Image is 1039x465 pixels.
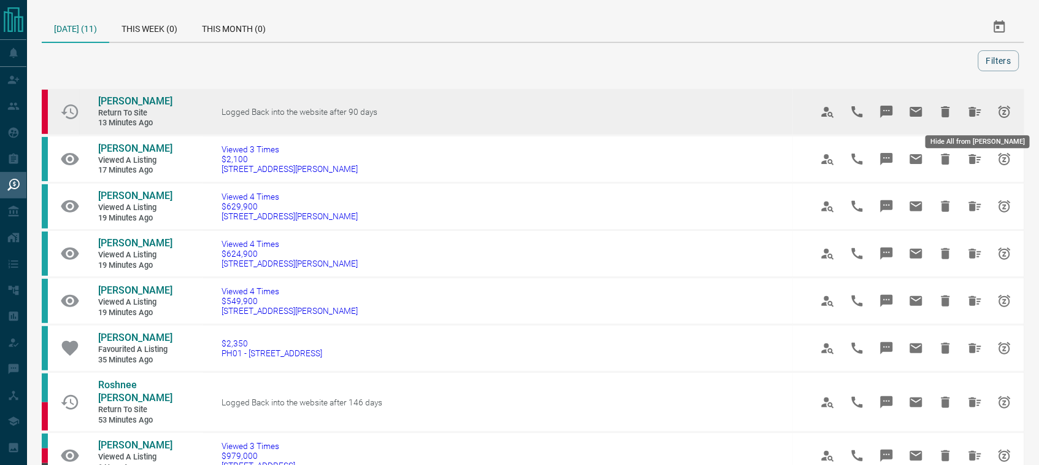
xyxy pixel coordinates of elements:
span: Hide [931,286,960,316]
span: Hide [931,334,960,363]
span: Snooze [990,239,1019,268]
span: Email [902,97,931,127]
span: 19 minutes ago [98,213,172,224]
span: [PERSON_NAME] [98,95,172,107]
span: Message [872,97,902,127]
span: [PERSON_NAME] [98,143,172,154]
span: Call [843,192,872,221]
span: Hide All from Heather Whyte [960,97,990,127]
div: condos.ca [42,434,48,448]
div: property.ca [42,90,48,134]
span: Viewed 4 Times [222,192,358,201]
span: Viewed a Listing [98,297,172,308]
span: Hide [931,144,960,174]
span: Call [843,97,872,127]
span: $979,000 [222,451,295,461]
span: Snooze [990,192,1019,221]
span: Hide [931,239,960,268]
span: Favourited a Listing [98,345,172,355]
span: Call [843,334,872,363]
span: 19 minutes ago [98,260,172,271]
span: [PERSON_NAME] [98,332,172,343]
span: Email [902,192,931,221]
span: $2,350 [222,338,322,348]
span: Hide All from Jessica Sousa [960,286,990,316]
span: [STREET_ADDRESS][PERSON_NAME] [222,211,358,221]
button: Filters [978,50,1019,71]
span: Hide [931,97,960,127]
span: Viewed a Listing [98,250,172,260]
button: Select Date Range [985,12,1014,42]
span: Logged Back into the website after 90 days [222,107,377,117]
span: [PERSON_NAME] [98,284,172,296]
div: This Month (0) [190,12,278,42]
a: Viewed 4 Times$624,900[STREET_ADDRESS][PERSON_NAME] [222,239,358,268]
span: Hide All from Jessica Sousa [960,239,990,268]
div: property.ca [42,448,48,463]
span: Hide All from Jessica Sousa [960,144,990,174]
span: Hide All from Vanessa Abruscato [960,334,990,363]
a: [PERSON_NAME] [98,332,172,345]
span: Hide [931,192,960,221]
span: Call [843,388,872,417]
span: Viewed 4 Times [222,239,358,249]
div: condos.ca [42,184,48,229]
span: Message [872,144,902,174]
span: View Profile [813,144,843,174]
span: Hide All from Jessica Sousa [960,192,990,221]
a: $2,350PH01 - [STREET_ADDRESS] [222,338,322,358]
span: Email [902,239,931,268]
span: Roshnee [PERSON_NAME] [98,379,172,404]
a: [PERSON_NAME] [98,143,172,155]
span: [PERSON_NAME] [98,439,172,451]
span: View Profile [813,286,843,316]
span: Message [872,286,902,316]
div: property.ca [42,402,48,431]
span: 17 minutes ago [98,165,172,176]
span: Return to Site [98,108,172,119]
span: Snooze [990,388,1019,417]
a: [PERSON_NAME] [98,95,172,108]
span: Message [872,239,902,268]
span: PH01 - [STREET_ADDRESS] [222,348,322,358]
span: Message [872,192,902,221]
span: Email [902,286,931,316]
span: Snooze [990,144,1019,174]
a: [PERSON_NAME] [98,237,172,250]
span: [PERSON_NAME] [98,190,172,201]
span: View Profile [813,97,843,127]
a: [PERSON_NAME] [98,439,172,452]
span: Snooze [990,97,1019,127]
span: View Profile [813,239,843,268]
span: 35 minutes ago [98,355,172,365]
span: Email [902,144,931,174]
div: This Week (0) [109,12,190,42]
span: View Profile [813,334,843,363]
div: Hide All from [PERSON_NAME] [925,135,1030,148]
span: Email [902,388,931,417]
div: condos.ca [42,326,48,370]
span: Call [843,286,872,316]
span: $624,900 [222,249,358,259]
span: View Profile [813,192,843,221]
span: Call [843,144,872,174]
a: Viewed 4 Times$629,900[STREET_ADDRESS][PERSON_NAME] [222,192,358,221]
div: condos.ca [42,373,48,402]
span: Viewed a Listing [98,155,172,166]
span: Logged Back into the website after 146 days [222,397,382,407]
a: Roshnee [PERSON_NAME] [98,379,172,405]
div: condos.ca [42,232,48,276]
span: Message [872,388,902,417]
div: [DATE] (11) [42,12,109,43]
span: $629,900 [222,201,358,211]
span: Snooze [990,334,1019,363]
span: Viewed 3 Times [222,144,358,154]
a: Viewed 3 Times$2,100[STREET_ADDRESS][PERSON_NAME] [222,144,358,174]
span: Message [872,334,902,363]
a: Viewed 4 Times$549,900[STREET_ADDRESS][PERSON_NAME] [222,286,358,316]
span: 13 minutes ago [98,118,172,128]
span: $2,100 [222,154,358,164]
span: $549,900 [222,296,358,306]
span: Call [843,239,872,268]
span: Snooze [990,286,1019,316]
